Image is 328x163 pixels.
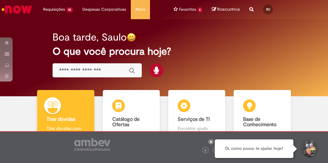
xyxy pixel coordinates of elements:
[53,46,275,57] h2: O que você procura hoje?
[230,90,295,151] a: Base de Conhecimento Consulte e aprenda
[33,90,98,151] a: Tirar dúvidas Tirar dúvidas com Lupi Assist e Gen Ai
[243,116,276,128] b: Base de Conhecimento
[266,7,270,11] span: SU
[47,125,85,144] p: Tirar dúvidas com Lupi Assist e Gen Ai
[1,3,33,16] img: ServiceNow
[74,138,110,151] img: logo_footer_ambev_rotulo_gray.png
[82,6,126,13] span: Despesas Corporativas
[179,6,196,13] span: Favoritos
[243,131,281,143] p: Consulte e aprenda
[197,7,203,13] span: 6
[53,32,127,43] h2: Boa tarde, Saulo
[47,116,75,122] b: Tirar dúvidas
[215,139,293,158] div: Oi, como posso te ajudar hoje?
[300,139,319,158] button: Iniciar Conversa de Suporte
[127,33,136,42] img: happy-face.png
[112,131,150,143] p: Abra uma solicitação
[136,6,145,13] span: More
[98,90,164,151] a: Catálogo de Ofertas Abra uma solicitação
[164,90,230,151] a: Serviços de TI Encontre ajuda
[217,6,240,12] span: Rascunhos
[66,7,73,13] span: 10
[214,149,218,152] img: logo_footer_twitter.png
[178,116,210,122] b: Serviços de TI
[178,125,216,132] p: Encontre ajuda
[43,6,65,13] span: Requisições
[212,6,240,12] a: No momento, sua lista de rascunhos tem 0 Itens
[204,149,207,152] img: logo_footer_facebook.png
[112,116,140,128] b: Catálogo de Ofertas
